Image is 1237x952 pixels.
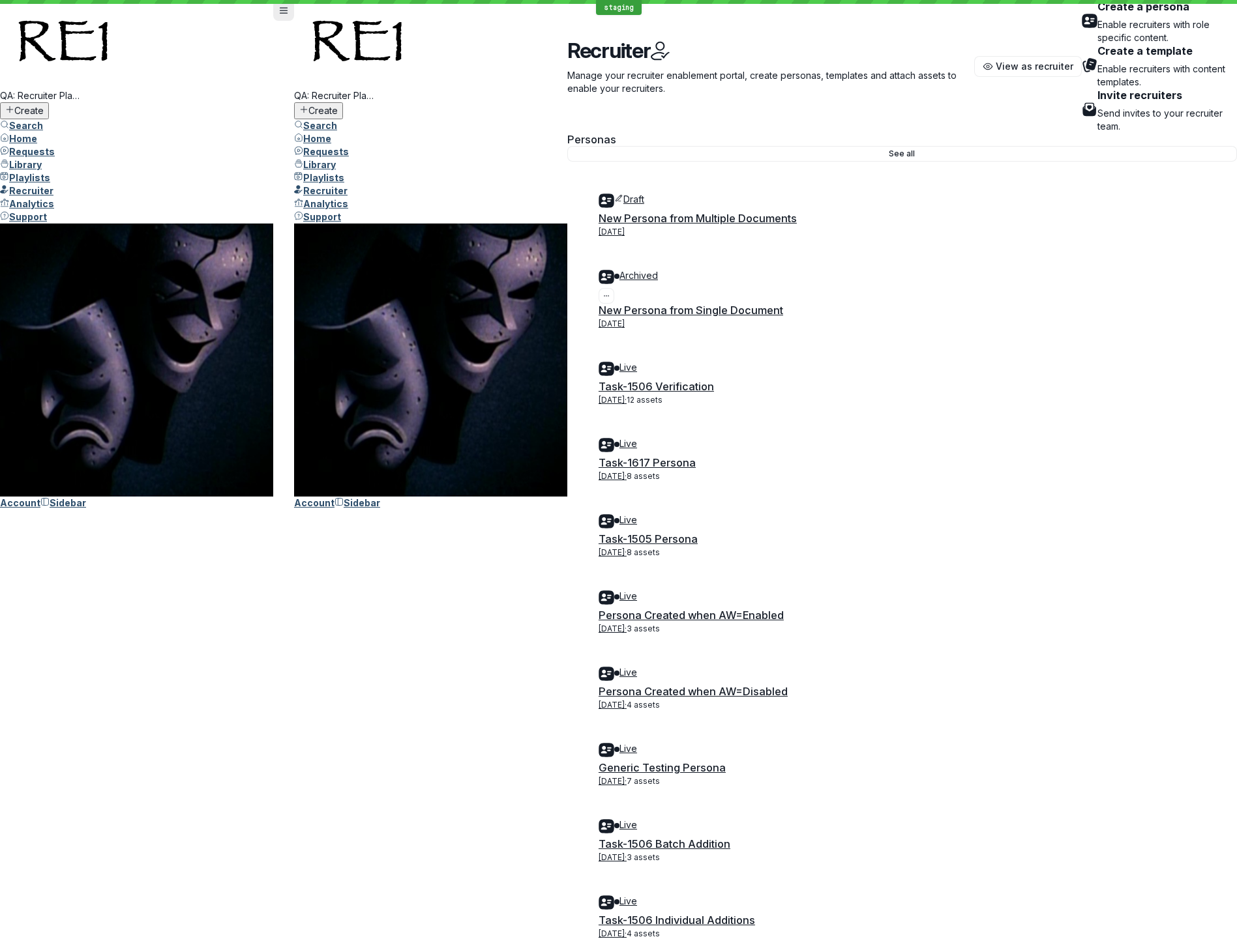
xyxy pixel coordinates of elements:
[294,497,335,508] span: Account
[599,852,625,862] span: [DATE]
[303,185,348,196] span: Recruiter
[294,198,348,209] a: Analytics
[567,38,650,64] h1: Recruiter
[14,105,44,116] span: Create
[303,172,344,183] span: Playlists
[599,471,625,481] span: [DATE]
[599,547,625,557] span: [DATE]
[294,89,378,102] span: QA: Recruiter Playground
[567,69,974,95] p: Manage your recruiter enablement portal, create personas, templates and attach assets to enable y...
[599,227,625,237] span: [DATE]
[1097,63,1237,89] p: Enable recruiters with content templates.
[9,159,42,170] span: Library
[294,224,567,508] a: RECollaborator avatarAccount
[614,269,658,282] div: Archived
[599,685,788,698] span: Persona Created when AW=Disabled
[344,497,380,508] span: Sidebar
[627,852,660,863] span: 3 assets
[599,380,714,393] span: Task-1506 Verification
[303,120,337,131] span: Search
[599,609,784,622] span: Persona Created when AW=Enabled
[9,211,47,222] span: Support
[625,776,627,786] span: ·
[627,776,660,786] span: 7 assets
[625,929,627,938] span: ·
[9,120,43,131] span: Search
[303,146,349,157] span: Requests
[627,395,663,405] span: 12 assets
[599,837,730,850] span: Task-1506 Batch Addition
[9,133,37,144] span: Home
[614,818,637,831] div: Live
[625,471,627,481] span: ·
[627,624,660,634] span: 3 assets
[294,146,349,157] a: Requests
[599,395,625,405] span: [DATE]
[614,437,637,450] div: Live
[614,513,637,526] div: Live
[303,198,348,209] span: Analytics
[294,159,336,170] a: Library
[627,929,660,939] span: 4 assets
[625,395,627,405] span: ·
[625,624,627,633] span: ·
[614,895,637,908] div: Live
[294,224,567,497] img: RECollaborator avatar
[599,761,726,774] span: Generic Testing Persona
[40,497,86,508] a: Sidebar
[599,914,755,927] span: Task-1506 Individual Additions
[9,172,50,183] span: Playlists
[599,319,625,328] span: [DATE]
[294,172,344,183] a: Playlists
[599,532,698,545] span: Task-1505 Persona
[1097,44,1237,57] h3: Create a template
[996,60,1073,73] span: View as recruiter
[599,304,783,317] span: New Persona from Single Document
[9,185,53,196] span: Recruiter
[599,700,625,710] span: [DATE]
[335,497,380,508] a: Sidebar
[614,742,637,755] div: Live
[889,147,915,160] span: See all
[599,929,625,938] span: [DATE]
[627,700,660,710] span: 4 assets
[50,497,86,508] span: Sidebar
[627,471,660,482] span: 8 assets
[625,547,627,557] span: ·
[294,120,337,131] a: Search
[627,547,660,558] span: 8 assets
[303,159,336,170] span: Library
[1097,18,1237,44] p: Enable recruiters with role specific content.
[614,361,637,374] div: Live
[303,211,341,222] span: Support
[567,146,1237,162] a: See all
[614,666,637,679] div: Live
[294,211,341,222] a: Support
[1097,89,1237,102] h3: Invite recruiters
[625,852,627,862] span: ·
[294,133,331,144] a: Home
[303,133,331,144] span: Home
[599,776,625,786] span: [DATE]
[974,56,1082,77] button: View as recruiter
[9,146,55,157] span: Requests
[294,102,343,119] button: Create
[567,133,1237,146] h3: Personas
[308,105,338,116] span: Create
[614,193,644,206] div: Draft
[599,624,625,633] span: [DATE]
[9,198,54,209] span: Analytics
[625,700,627,710] span: ·
[599,212,1206,225] h3: New Persona from Multiple Documents
[599,212,797,225] span: New Persona from Multiple Documents
[599,288,614,304] button: More actions
[294,185,348,196] a: Recruiter
[1097,107,1237,133] p: Send invites to your recruiter team.
[599,456,696,469] span: Task-1617 Persona
[614,590,637,603] div: Live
